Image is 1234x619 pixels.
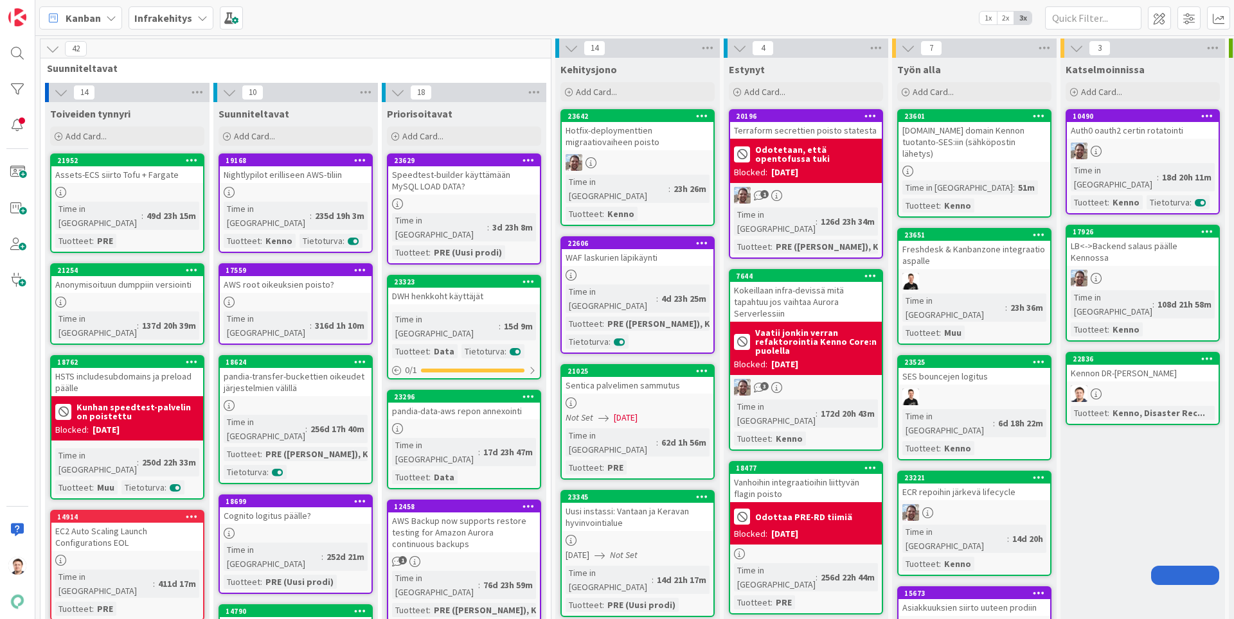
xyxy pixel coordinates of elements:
span: 14 [73,85,95,100]
div: 23642Hotfix-deploymenttien migraatiovaiheen poisto [562,110,713,150]
div: Time in [GEOGRAPHIC_DATA] [392,213,487,241]
div: 23h 36m [1007,301,1046,315]
div: 17559 [220,265,371,276]
div: 23323 [394,277,540,286]
span: : [141,209,143,223]
div: 18762 [57,358,203,367]
div: 0/1 [388,362,540,378]
div: 10490Auth0 oauth2 certin rotatointi [1067,110,1219,139]
div: 18762 [51,356,203,368]
div: AWS root oikeuksien poisto? [220,276,371,293]
div: 18477 [736,464,882,473]
div: 23345 [562,491,713,503]
i: Not Set [566,412,593,423]
div: Time in [GEOGRAPHIC_DATA] [55,311,137,340]
div: Time in [GEOGRAPHIC_DATA] [902,525,1007,553]
div: 18762HSTS includesubdomains ja preload päälle [51,356,203,396]
div: DWH henkkoht käyttäjät [388,288,540,304]
div: 23601 [899,110,1050,122]
div: 21952 [51,155,203,166]
div: 7644 [730,270,882,282]
div: Time in [GEOGRAPHIC_DATA] [392,438,478,466]
span: Add Card... [1081,86,1122,98]
span: : [137,318,139,333]
div: 19168 [226,156,371,165]
span: Suunniteltavat [47,62,535,74]
div: JV [899,388,1050,405]
div: Time in [GEOGRAPHIC_DATA] [224,202,310,230]
div: 51m [1015,180,1038,195]
div: JV [899,273,1050,290]
div: 21254 [57,266,203,275]
img: ET [1071,270,1087,286]
span: Työn alla [897,63,941,76]
div: Tietoturva [224,465,267,479]
div: Data [431,470,458,484]
div: Tuotteet [566,460,602,475]
div: Tuotteet [1071,406,1107,420]
span: : [499,319,501,333]
div: Auth0 oauth2 certin rotatointi [1067,122,1219,139]
div: Time in [GEOGRAPHIC_DATA] [55,448,137,476]
span: : [1107,406,1109,420]
div: 316d 1h 10m [312,318,368,333]
div: 22606 [562,238,713,249]
div: Time in [GEOGRAPHIC_DATA] [734,207,816,236]
div: 18699 [220,496,371,507]
span: : [1157,170,1159,184]
span: : [939,198,941,213]
img: Visit kanbanzone.com [8,8,26,26]
span: : [260,234,262,248]
span: 18 [410,85,432,100]
div: 18624pandia-transfer-buckettien oikeudet järjestelmien välillä [220,356,371,396]
div: 21025Sentica palvelimen sammutus [562,365,713,394]
div: 17559AWS root oikeuksien poisto? [220,265,371,293]
div: Time in [GEOGRAPHIC_DATA] [566,284,656,313]
div: Tuotteet [1071,195,1107,209]
div: 15673 [899,588,1050,599]
div: ET [730,379,882,396]
div: Tuotteet [392,245,429,259]
div: PRE ([PERSON_NAME]), K... [604,317,721,331]
div: 18477Vanhoihin integraatioihin liittyvän flagin poisto [730,462,882,502]
span: 3x [1014,12,1032,24]
div: Sentica palvelimen sammutus [562,377,713,394]
div: 62d 1h 56m [658,435,710,449]
div: 18477 [730,462,882,474]
span: : [429,245,431,259]
div: Kenno [941,441,974,455]
div: Muu [941,326,965,340]
span: 1 [760,190,769,198]
div: 21254 [51,265,203,276]
div: 10490 [1067,110,1219,122]
span: : [1005,301,1007,315]
div: 23525 [899,356,1050,368]
div: 21025 [562,365,713,377]
div: Tuotteet [566,207,602,221]
span: 3 [760,382,769,390]
div: Time in [GEOGRAPHIC_DATA] [902,293,1005,322]
span: : [602,317,604,331]
div: Tietoturva [300,234,343,248]
div: 20196 [736,112,882,121]
div: 137d 20h 39m [139,318,199,333]
div: ET [1067,143,1219,159]
b: Odotetaan, että opentofussa tuki [755,145,878,163]
div: 17926 [1067,226,1219,238]
div: ECR repoihin järkevä lifecycle [899,484,1050,500]
div: Blocked: [734,527,767,541]
span: : [816,406,818,421]
span: : [602,460,604,475]
b: Vaatii jonkin verran refaktorointia Kenno Core:n puolella [755,328,878,355]
div: Tietoturva [566,335,609,349]
div: 18624 [220,356,371,368]
div: 23651 [904,231,1050,240]
div: Tuotteet [902,198,939,213]
span: : [343,234,344,248]
span: : [939,441,941,455]
div: 23296 [388,391,540,403]
div: 23629 [388,155,540,166]
span: : [92,234,94,248]
div: 126d 23h 34m [818,214,878,229]
div: 17926LB<->Backend salaus päälle Kennossa [1067,226,1219,266]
